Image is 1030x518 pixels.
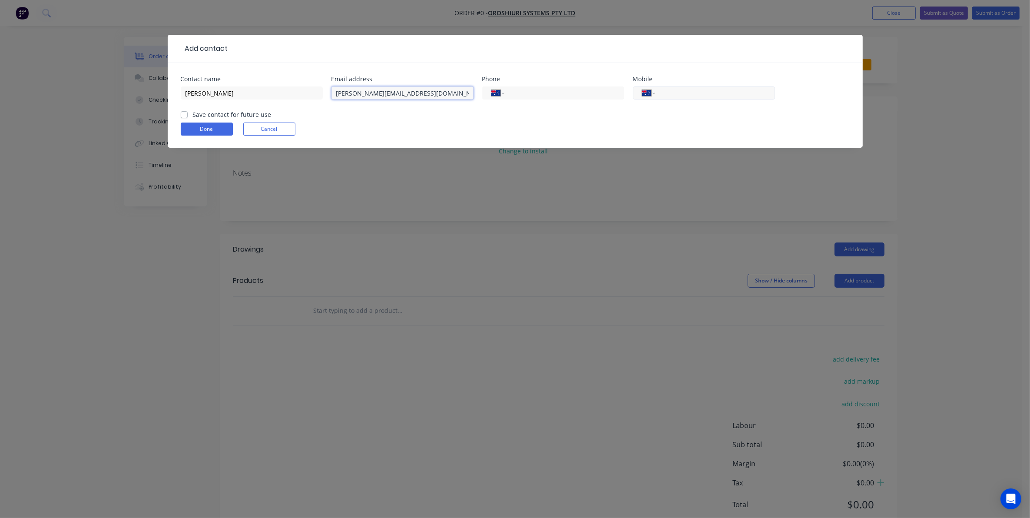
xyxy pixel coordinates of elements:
[1000,488,1021,509] div: Open Intercom Messenger
[193,110,272,119] label: Save contact for future use
[181,123,233,136] button: Done
[243,123,295,136] button: Cancel
[181,43,228,54] div: Add contact
[482,76,624,82] div: Phone
[633,76,775,82] div: Mobile
[331,76,474,82] div: Email address
[181,76,323,82] div: Contact name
